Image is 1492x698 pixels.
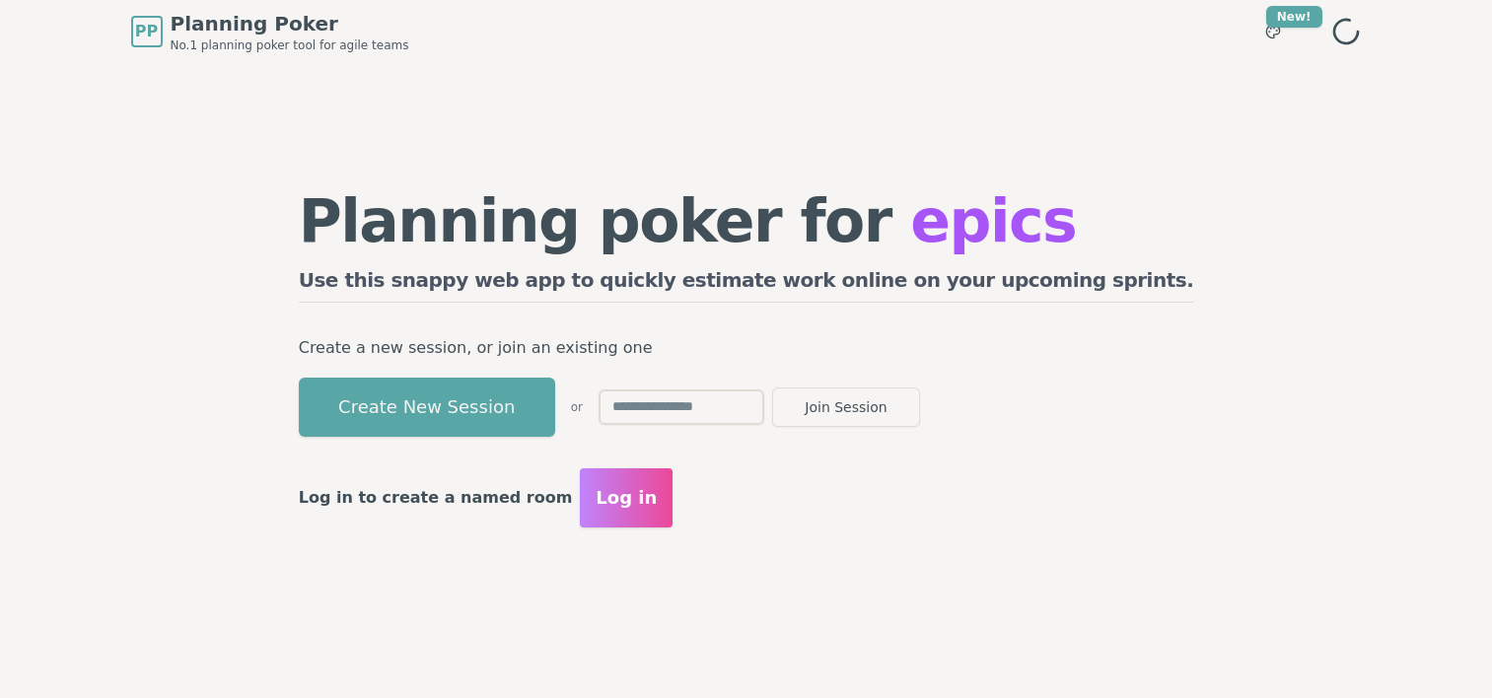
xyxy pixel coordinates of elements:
[135,20,158,43] span: PP
[910,186,1076,255] span: epics
[299,191,1194,250] h1: Planning poker for
[571,399,583,415] span: or
[131,10,409,53] a: PPPlanning PokerNo.1 planning poker tool for agile teams
[299,378,555,437] button: Create New Session
[299,334,1194,362] p: Create a new session, or join an existing one
[299,266,1194,303] h2: Use this snappy web app to quickly estimate work online on your upcoming sprints.
[171,37,409,53] span: No.1 planning poker tool for agile teams
[580,468,673,527] button: Log in
[299,484,573,512] p: Log in to create a named room
[772,387,920,427] button: Join Session
[1266,6,1322,28] div: New!
[171,10,409,37] span: Planning Poker
[1255,14,1291,49] button: New!
[596,484,657,512] span: Log in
